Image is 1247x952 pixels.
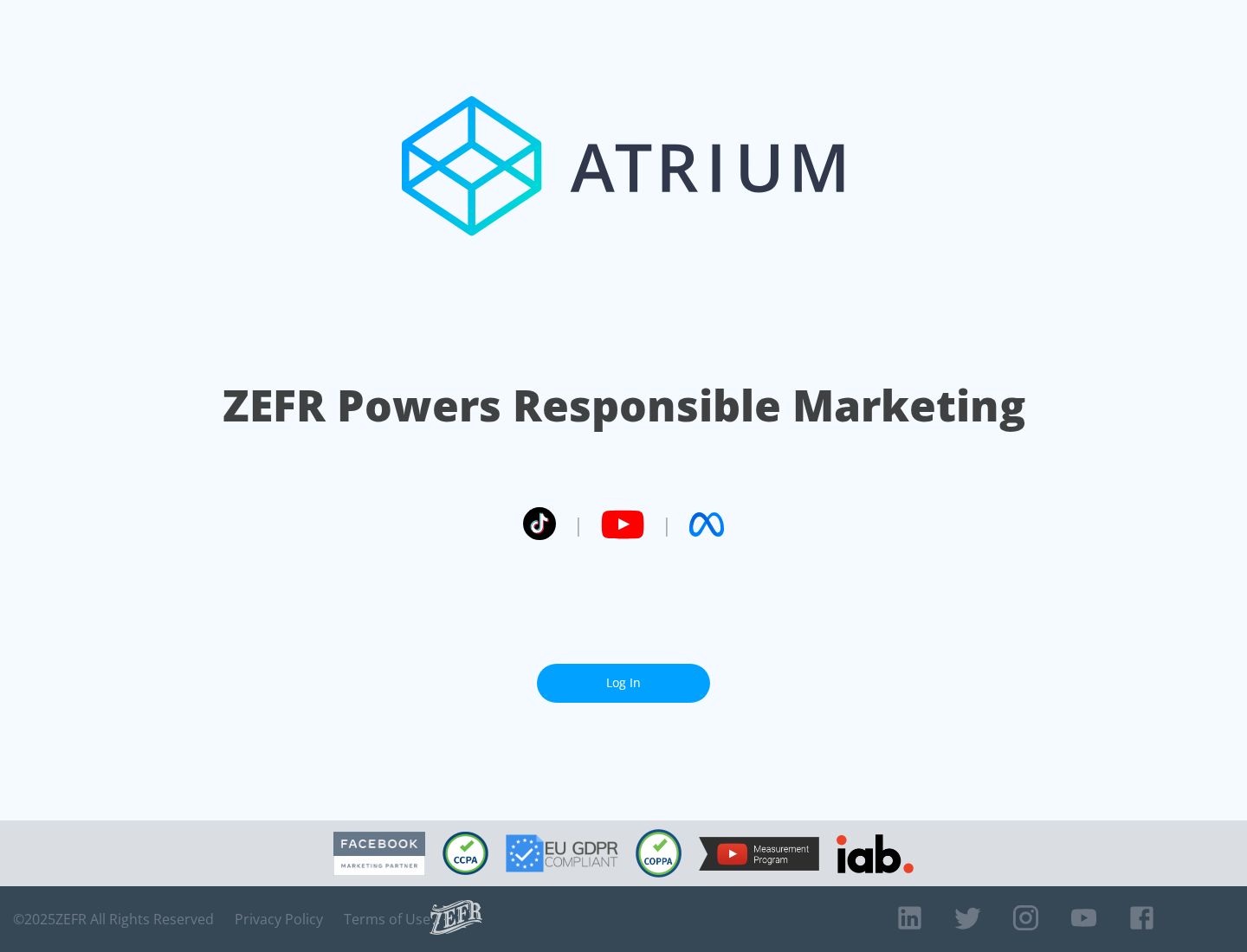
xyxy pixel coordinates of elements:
a: Terms of Use [344,910,430,928]
span: | [573,511,584,537]
img: IAB [837,834,914,873]
img: GDPR Compliant [506,834,618,872]
img: YouTube Measurement Program [699,837,819,871]
img: Facebook Marketing Partner [333,832,425,876]
a: Privacy Policy [235,910,323,928]
img: COPPA Compliant [636,829,682,878]
h1: ZEFR Powers Responsible Marketing [223,376,1025,435]
a: Log In [537,664,710,703]
img: CCPA Compliant [443,832,488,875]
span: | [662,511,672,537]
span: © 2025 ZEFR All Rights Reserved [13,910,214,928]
